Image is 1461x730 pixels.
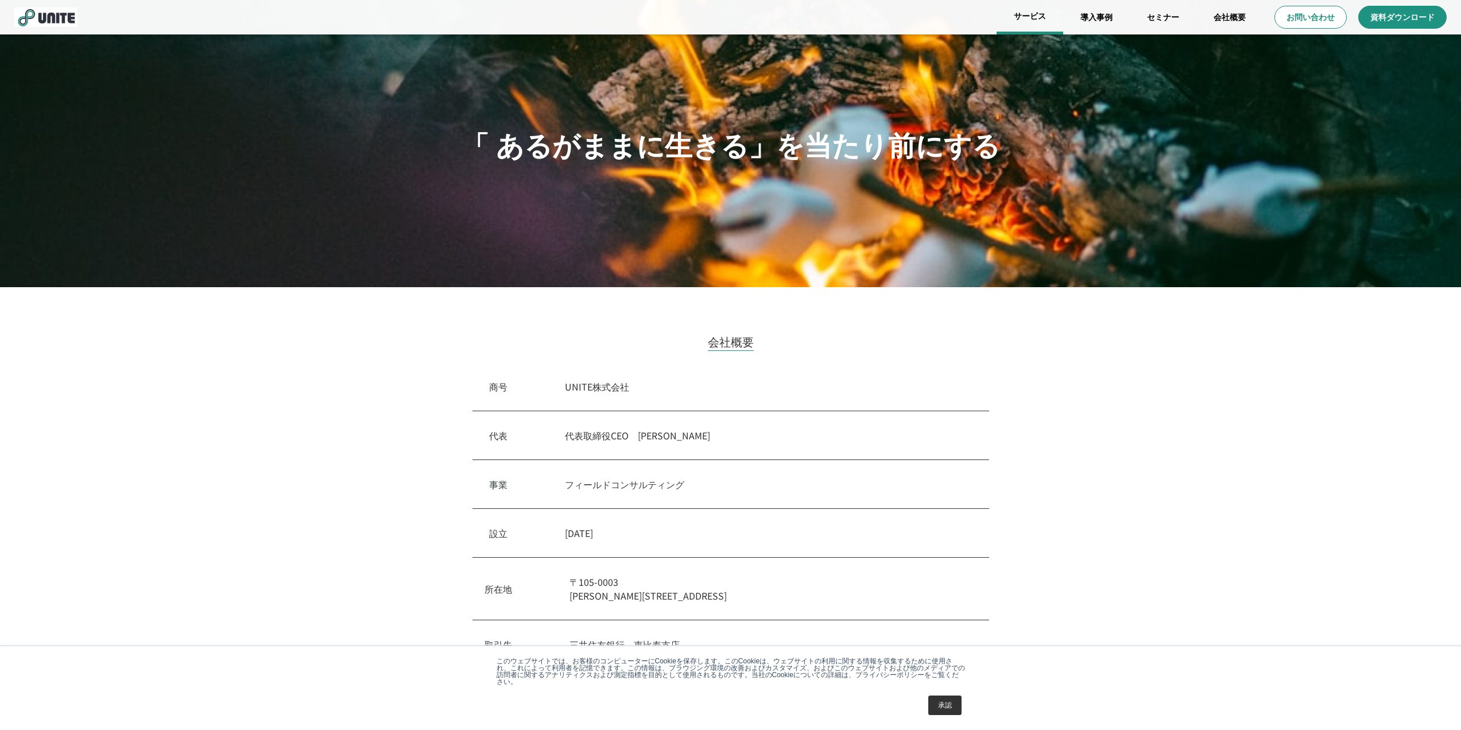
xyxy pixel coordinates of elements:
a: 承認 [928,696,962,715]
p: 所在地 [485,582,512,596]
p: 事業 [489,477,507,491]
p: 三井住友銀行 恵比寿支店 [569,638,977,651]
p: 商号 [489,380,507,393]
p: フィールドコンサルティング [565,477,972,491]
p: お問い合わせ [1286,11,1335,23]
p: 代表 [489,428,507,442]
a: 資料ダウンロード [1358,6,1447,29]
p: [DATE] [565,526,972,540]
p: 設立 [489,526,507,540]
a: お問い合わせ [1274,6,1347,29]
p: 代表取締役CEO [PERSON_NAME] [565,428,972,442]
p: UNITE株式会社 [565,380,972,393]
div: チャットウィジェット [1254,583,1461,730]
p: このウェブサイトでは、お客様のコンピューターにCookieを保存します。このCookieは、ウェブサイトの利用に関する情報を収集するために使用され、これによって利用者を記憶できます。この情報は、... [497,658,965,685]
p: 「 あるがままに生きる」を当たり前にする [462,123,1000,164]
p: 取引先 [485,638,512,651]
iframe: Chat Widget [1254,583,1461,730]
p: 資料ダウンロード [1370,11,1435,23]
p: 〒105-0003 [PERSON_NAME][STREET_ADDRESS] [569,575,977,602]
h2: 会社概要 [708,333,754,351]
